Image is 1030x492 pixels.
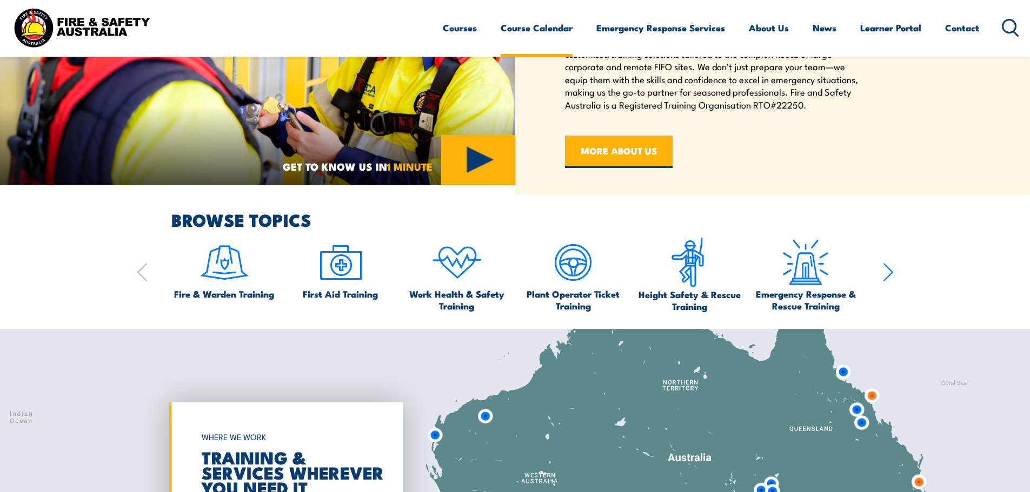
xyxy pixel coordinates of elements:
strong: 1 MINUTE [387,158,433,174]
a: First Aid Training [303,237,378,300]
span: Emergency Response & Rescue Training [753,288,859,312]
a: Learner Portal [860,14,921,42]
img: icon-2 [315,237,366,288]
a: Work Health & Safety Training [404,237,510,312]
a: About Us [749,14,789,42]
a: Plant Operator Ticket Training [520,237,626,312]
a: Courses [443,14,477,42]
img: icon-6 [664,237,715,288]
img: icon-4 [431,237,482,288]
span: Plant Operator Ticket Training [520,288,626,312]
a: Emergency Response Services [596,14,725,42]
a: Fire & Warden Training [174,237,274,300]
span: Height Safety & Rescue Training [636,288,742,312]
h2: BROWSE TOPICS [171,212,894,227]
a: MORE ABOUT US [565,136,673,168]
a: Emergency Response & Rescue Training [753,237,859,312]
img: icon-1 [199,237,250,288]
a: News [813,14,836,42]
span: Work Health & Safety Training [404,288,510,312]
a: Contact [945,14,979,42]
p: We are recognised for our expertise in safety training and emergency response, serving Australia’... [565,10,861,111]
img: Emergency Response Icon [780,237,831,288]
span: Fire & Warden Training [174,288,274,300]
span: GET TO KNOW US IN [283,161,433,171]
h6: WHERE WE WORK [202,427,365,447]
a: Height Safety & Rescue Training [636,237,742,312]
img: icon-5 [548,237,599,288]
span: First Aid Training [303,288,378,300]
a: Course Calendar [501,14,573,42]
